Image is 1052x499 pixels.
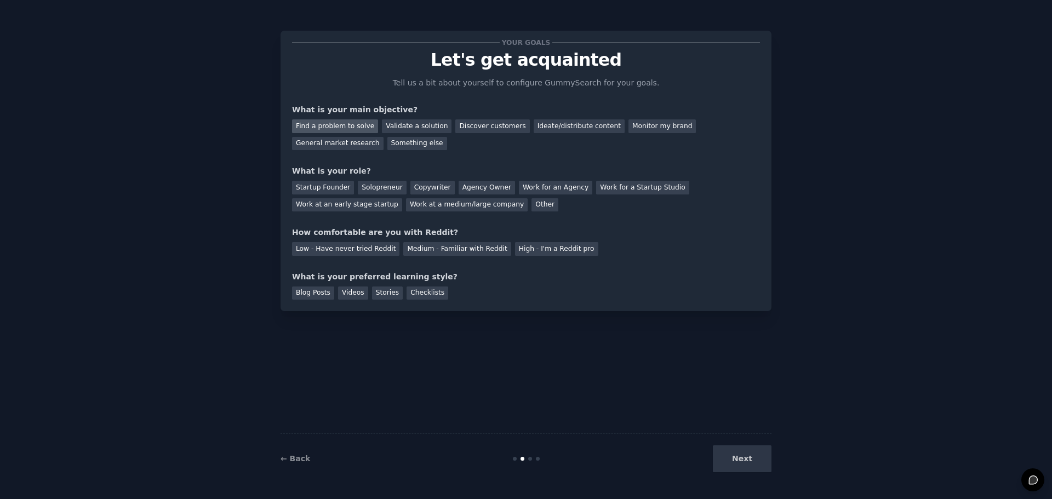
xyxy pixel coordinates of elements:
[338,286,368,300] div: Videos
[292,181,354,194] div: Startup Founder
[410,181,455,194] div: Copywriter
[388,77,664,89] p: Tell us a bit about yourself to configure GummySearch for your goals.
[500,37,552,48] span: Your goals
[292,50,760,70] p: Let's get acquainted
[628,119,696,133] div: Monitor my brand
[292,119,378,133] div: Find a problem to solve
[358,181,406,194] div: Solopreneur
[519,181,592,194] div: Work for an Agency
[455,119,529,133] div: Discover customers
[281,454,310,463] a: ← Back
[292,271,760,283] div: What is your preferred learning style?
[292,165,760,177] div: What is your role?
[292,104,760,116] div: What is your main objective?
[406,198,528,212] div: Work at a medium/large company
[515,242,598,256] div: High - I'm a Reddit pro
[534,119,625,133] div: Ideate/distribute content
[596,181,689,194] div: Work for a Startup Studio
[459,181,515,194] div: Agency Owner
[292,242,399,256] div: Low - Have never tried Reddit
[292,286,334,300] div: Blog Posts
[372,286,403,300] div: Stories
[292,137,384,151] div: General market research
[403,242,511,256] div: Medium - Familiar with Reddit
[292,198,402,212] div: Work at an early stage startup
[387,137,447,151] div: Something else
[407,286,448,300] div: Checklists
[382,119,451,133] div: Validate a solution
[531,198,558,212] div: Other
[292,227,760,238] div: How comfortable are you with Reddit?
